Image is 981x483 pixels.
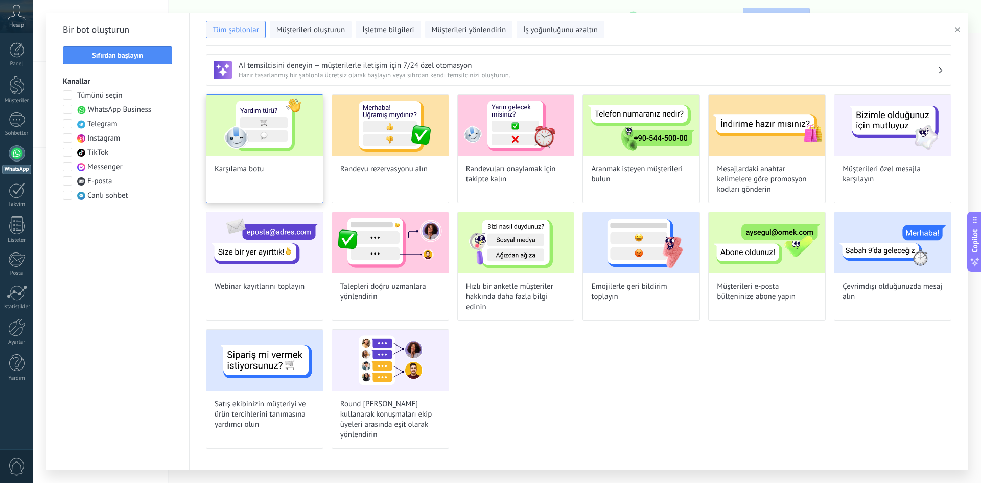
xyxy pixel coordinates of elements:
[332,330,449,391] img: Round Robin kullanarak konuşmaları ekip üyeleri arasında eşit olarak yönlendirin
[340,164,428,174] span: Randevu rezervasyonu alın
[432,25,506,35] span: Müşterileri yönlendirin
[215,164,264,174] span: Karşılama botu
[9,22,24,29] span: Hesap
[834,95,951,156] img: Müşterileri özel mesajla karşılayın
[87,191,128,201] span: Canlı sohbet
[215,282,305,292] span: Webinar kayıtlarını toplayın
[2,61,32,67] div: Panel
[206,21,266,38] button: Tüm şablonlar
[517,21,604,38] button: İş yoğunluğunu azaltın
[213,25,259,35] span: Tüm şablonlar
[340,282,440,302] span: Talepleri doğru uzmanlara yönlendirin
[87,148,108,158] span: TikTok
[591,282,691,302] span: Emojilerle geri bildirim toplayın
[87,162,123,172] span: Messenger
[583,212,699,273] img: Emojilerle geri bildirim toplayın
[843,164,943,185] span: Müşterileri özel mesajla karşılayın
[239,71,938,79] span: Hazır tasarlanmış bir şablonla ücretsiz olarak başlayın veya sıfırdan kendi temsilcinizi oluşturun.
[523,25,598,35] span: İş yoğunluğunu azaltın
[843,282,943,302] span: Çevrimdışı olduğunuzda mesaj alın
[2,98,32,104] div: Müşteriler
[239,61,938,71] h3: AI temsilcisini deneyin — müşterilerle iletişim için 7/24 özel otomasyon
[87,133,120,144] span: Instagram
[63,21,173,38] h2: Bir bot oluşturun
[709,212,825,273] img: Müşterileri e-posta bülteninize abone yapın
[206,212,323,273] img: Webinar kayıtlarını toplayın
[466,282,566,312] span: Hızlı bir anketle müşteriler hakkında daha fazla bilgi edinin
[717,164,817,195] span: Mesajlardaki anahtar kelimelere göre promosyon kodları gönderin
[77,90,123,101] span: Tümünü seçin
[834,212,951,273] img: Çevrimdışı olduğunuzda mesaj alın
[458,95,574,156] img: Randevuları onaylamak için takipte kalın
[717,282,817,302] span: Müşterileri e-posta bülteninize abone yapın
[709,95,825,156] img: Mesajlardaki anahtar kelimelere göre promosyon kodları gönderin
[458,212,574,273] img: Hızlı bir anketle müşteriler hakkında daha fazla bilgi edinin
[215,399,315,430] span: Satış ekibinizin müşteriyi ve ürün tercihlerini tanımasına yardımcı olun
[332,212,449,273] img: Talepleri doğru uzmanlara yönlendirin
[2,375,32,382] div: Yardım
[2,165,31,174] div: WhatsApp
[2,270,32,277] div: Posta
[583,95,699,156] img: Aranmak isteyen müşterileri bulun
[270,21,352,38] button: Müşterileri oluşturun
[340,399,440,440] span: Round [PERSON_NAME] kullanarak konuşmaları ekip üyeleri arasında eşit olarak yönlendirin
[2,130,32,137] div: Sohbetler
[2,201,32,208] div: Takvim
[2,304,32,310] div: İstatistikler
[63,77,173,86] h3: Kanallar
[206,330,323,391] img: Satış ekibinizin müşteriyi ve ürün tercihlerini tanımasına yardımcı olun
[2,237,32,244] div: Listeler
[591,164,691,185] span: Aranmak isteyen müşterileri bulun
[92,52,143,59] span: Sıfırdan başlayın
[87,119,118,129] span: Telegram
[87,176,112,187] span: E-posta
[332,95,449,156] img: Randevu rezervasyonu alın
[206,95,323,156] img: Karşılama botu
[970,229,980,252] span: Copilot
[356,21,421,38] button: İşletme bilgileri
[362,25,414,35] span: İşletme bilgileri
[88,105,151,115] span: WhatsApp Business
[2,339,32,346] div: Ayarlar
[466,164,566,185] span: Randevuları onaylamak için takipte kalın
[276,25,345,35] span: Müşterileri oluşturun
[425,21,513,38] button: Müşterileri yönlendirin
[63,46,172,64] button: Sıfırdan başlayın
